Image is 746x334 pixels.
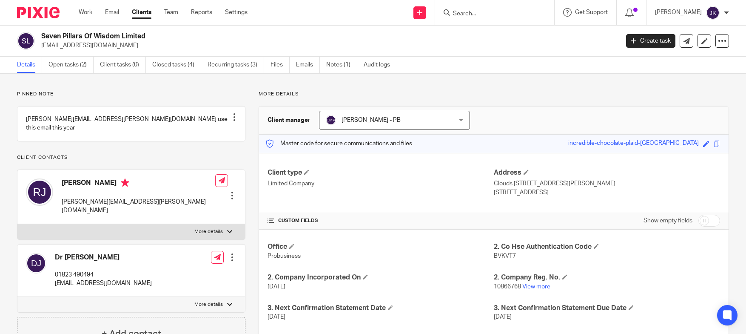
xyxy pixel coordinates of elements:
h4: 2. Company Incorporated On [268,273,494,282]
a: Settings [225,8,248,17]
img: svg%3E [26,253,46,274]
a: Open tasks (2) [48,57,94,73]
h4: Office [268,242,494,251]
h4: 2. Company Reg. No. [494,273,720,282]
a: Audit logs [364,57,396,73]
a: Emails [296,57,320,73]
a: View more [522,284,550,290]
img: svg%3E [706,6,720,20]
a: Details [17,57,42,73]
a: Reports [191,8,212,17]
input: Search [452,10,529,18]
span: [DATE] [494,314,512,320]
img: Pixie [17,7,60,18]
a: Team [164,8,178,17]
h4: Dr [PERSON_NAME] [55,253,152,262]
p: More details [194,228,223,235]
span: [PERSON_NAME] - PB [342,117,401,123]
span: 10866768 [494,284,521,290]
div: incredible-chocolate-plaid-[GEOGRAPHIC_DATA] [568,139,699,149]
p: Master code for secure communications and files [265,139,412,148]
h4: [PERSON_NAME] [62,179,215,189]
p: Client contacts [17,154,245,161]
a: Create task [626,34,675,48]
a: Work [79,8,92,17]
span: [DATE] [268,284,285,290]
p: [PERSON_NAME] [655,8,702,17]
a: Closed tasks (4) [152,57,201,73]
p: Clouds [STREET_ADDRESS][PERSON_NAME] [494,179,720,188]
h4: 3. Next Confirmation Statement Due Date [494,304,720,313]
h3: Client manager [268,116,310,124]
span: Get Support [575,9,608,15]
a: Files [270,57,290,73]
img: svg%3E [17,32,35,50]
label: Show empty fields [643,216,692,225]
img: svg%3E [26,179,53,206]
a: Client tasks (0) [100,57,146,73]
a: Recurring tasks (3) [208,57,264,73]
img: svg%3E [326,115,336,125]
h4: Client type [268,168,494,177]
a: Clients [132,8,151,17]
h4: 2. Co Hse Authentication Code [494,242,720,251]
p: 01823 490494 [55,271,152,279]
span: Probusiness [268,253,301,259]
h4: CUSTOM FIELDS [268,217,494,224]
span: [DATE] [268,314,285,320]
p: [EMAIL_ADDRESS][DOMAIN_NAME] [41,41,613,50]
i: Primary [121,179,129,187]
span: BVKVT7 [494,253,516,259]
p: [STREET_ADDRESS] [494,188,720,197]
p: [EMAIL_ADDRESS][DOMAIN_NAME] [55,279,152,288]
a: Notes (1) [326,57,357,73]
h4: Address [494,168,720,177]
p: Limited Company [268,179,494,188]
a: Email [105,8,119,17]
p: Pinned note [17,91,245,98]
h4: 3. Next Confirmation Statement Date [268,304,494,313]
p: More details [194,301,223,308]
p: More details [259,91,729,98]
h2: Seven Pillars Of Wisdom Limited [41,32,499,41]
p: [PERSON_NAME][EMAIL_ADDRESS][PERSON_NAME][DOMAIN_NAME] [62,198,215,215]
